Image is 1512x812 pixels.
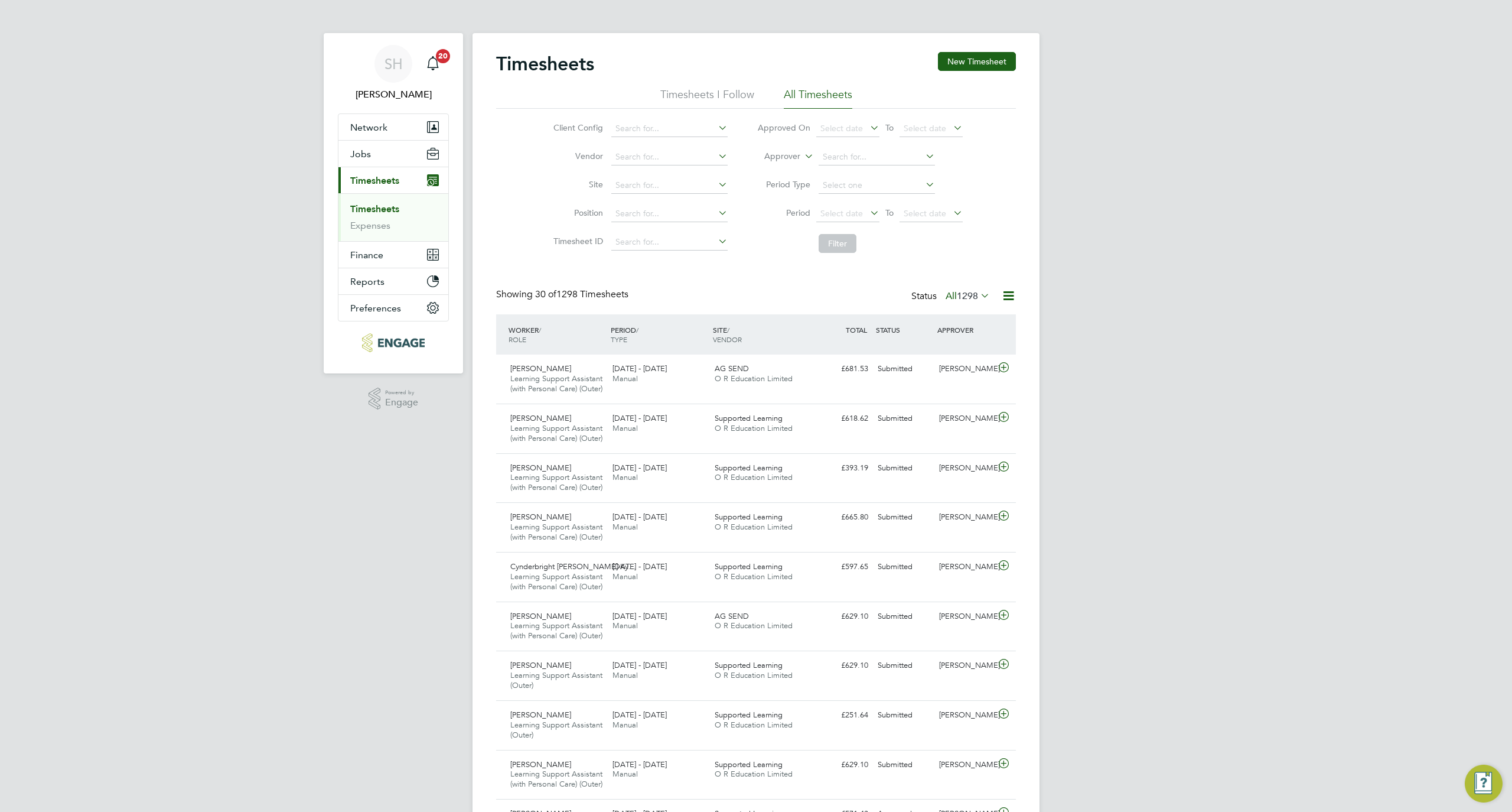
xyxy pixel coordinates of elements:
input: Search for... [611,149,728,165]
span: Select date [904,123,946,134]
button: Engage Resource Center [1465,765,1503,803]
div: [PERSON_NAME] [934,607,996,626]
label: Vendor [550,151,603,161]
span: Learning Support Assistant (Outer) [510,670,602,690]
div: £629.10 [812,607,873,626]
span: 30 of [535,288,556,300]
a: SH[PERSON_NAME] [338,45,449,102]
span: / [727,325,729,334]
span: Stacey Huntley [338,87,449,102]
div: £665.80 [812,508,873,527]
div: SITE [710,319,812,350]
label: Period [757,207,810,218]
div: [PERSON_NAME] [934,755,996,775]
button: Jobs [338,141,448,167]
span: Learning Support Assistant (with Personal Care) (Outer) [510,522,602,542]
div: £681.53 [812,359,873,379]
span: To [882,120,897,135]
div: Status [911,288,992,305]
a: Powered byEngage [369,388,419,410]
div: Submitted [873,755,934,775]
div: £629.10 [812,755,873,775]
span: Supported Learning [715,710,783,720]
span: To [882,205,897,220]
button: Reports [338,268,448,294]
span: Supported Learning [715,512,783,522]
div: Submitted [873,656,934,675]
span: O R Education Limited [715,423,793,433]
span: [DATE] - [DATE] [612,611,667,621]
label: Approver [747,151,800,163]
span: Supported Learning [715,561,783,571]
span: 20 [436,49,450,63]
span: [DATE] - [DATE] [612,512,667,522]
a: Go to home page [338,333,449,352]
label: Client Config [550,122,603,133]
li: Timesheets I Follow [660,87,754,109]
div: Submitted [873,459,934,478]
span: O R Education Limited [715,720,793,730]
input: Search for... [819,149,935,165]
label: Approved On [757,122,810,133]
div: Submitted [873,706,934,725]
span: O R Education Limited [715,621,793,631]
button: Timesheets [338,167,448,193]
span: [DATE] - [DATE] [612,363,667,373]
div: APPROVER [934,319,996,340]
span: Manual [612,472,638,482]
label: Period Type [757,179,810,190]
span: Powered by [385,388,418,398]
span: ROLE [509,334,526,344]
div: £251.64 [812,706,873,725]
div: WORKER [506,319,608,350]
span: Manual [612,769,638,779]
span: Manual [612,670,638,680]
div: [PERSON_NAME] [934,656,996,675]
span: Learning Support Assistant (with Personal Care) (Outer) [510,373,602,394]
img: axcis-logo-retina.png [362,333,425,352]
button: New Timesheet [938,52,1016,71]
input: Search for... [611,206,728,222]
nav: Main navigation [324,33,463,373]
span: Learning Support Assistant (with Personal Care) (Outer) [510,769,602,789]
div: PERIOD [608,319,710,350]
span: TOTAL [846,325,867,334]
span: Supported Learning [715,413,783,423]
span: [PERSON_NAME] [510,611,571,621]
span: Learning Support Assistant (with Personal Care) (Outer) [510,472,602,492]
span: [PERSON_NAME] [510,710,571,720]
span: VENDOR [713,334,742,344]
span: [DATE] - [DATE] [612,561,667,571]
span: / [636,325,638,334]
span: Select date [820,123,863,134]
li: All Timesheets [784,87,852,109]
button: Network [338,114,448,140]
span: Timesheets [350,175,399,186]
div: £629.10 [812,656,873,675]
span: Supported Learning [715,759,783,769]
span: O R Education Limited [715,769,793,779]
div: [PERSON_NAME] [934,508,996,527]
span: Select date [820,208,863,219]
span: TYPE [611,334,627,344]
span: O R Education Limited [715,472,793,482]
input: Search for... [611,121,728,137]
div: £393.19 [812,459,873,478]
span: [DATE] - [DATE] [612,759,667,769]
div: Submitted [873,607,934,626]
a: Timesheets [350,203,399,215]
div: [PERSON_NAME] [934,459,996,478]
span: AG SEND [715,611,749,621]
span: Engage [385,398,418,408]
span: [PERSON_NAME] [510,463,571,473]
div: [PERSON_NAME] [934,359,996,379]
span: Preferences [350,303,401,314]
span: Learning Support Assistant (with Personal Care) (Outer) [510,571,602,592]
span: [PERSON_NAME] [510,660,571,670]
h2: Timesheets [496,52,594,76]
span: Network [350,122,387,133]
span: [DATE] - [DATE] [612,463,667,473]
button: Preferences [338,295,448,321]
a: 20 [421,45,445,83]
span: Jobs [350,148,371,160]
